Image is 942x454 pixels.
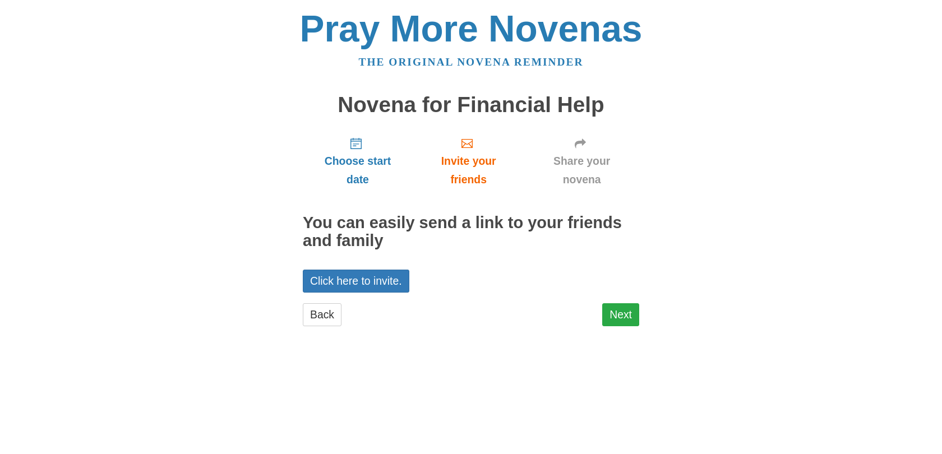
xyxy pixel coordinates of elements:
[303,270,409,293] a: Click here to invite.
[303,128,413,194] a: Choose start date
[303,303,341,326] a: Back
[602,303,639,326] a: Next
[524,128,639,194] a: Share your novena
[535,152,628,189] span: Share your novena
[314,152,401,189] span: Choose start date
[413,128,524,194] a: Invite your friends
[359,56,584,68] a: The original novena reminder
[424,152,513,189] span: Invite your friends
[303,93,639,117] h1: Novena for Financial Help
[303,214,639,250] h2: You can easily send a link to your friends and family
[300,8,643,49] a: Pray More Novenas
